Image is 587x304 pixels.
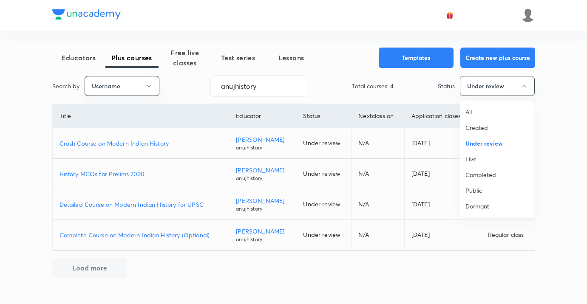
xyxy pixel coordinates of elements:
[465,186,529,195] span: Public
[465,107,529,116] span: All
[465,155,529,163] span: Live
[465,202,529,211] span: Dormant
[465,139,529,148] span: Under review
[465,123,529,132] span: Created
[465,170,529,179] span: Completed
